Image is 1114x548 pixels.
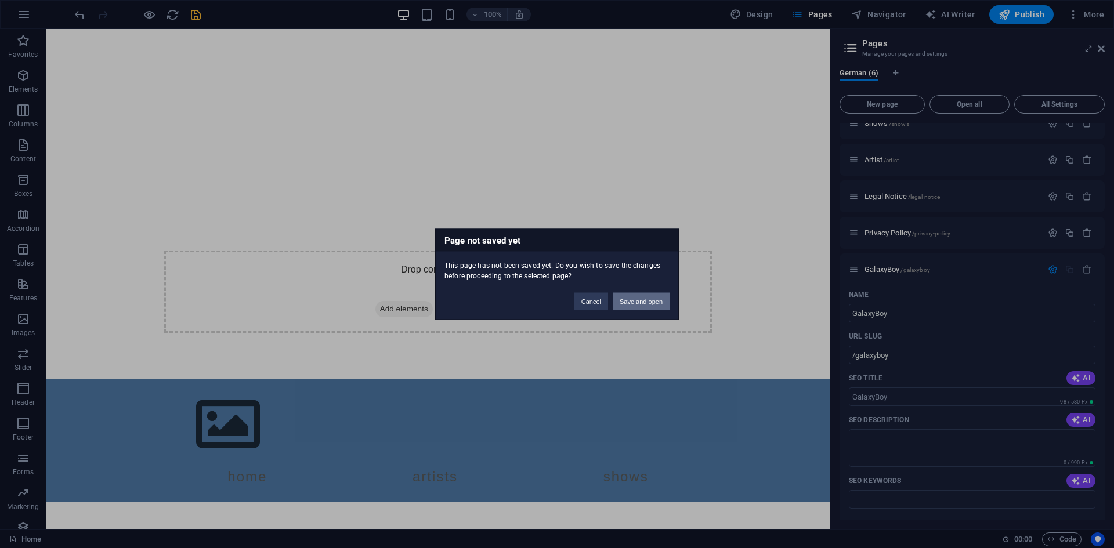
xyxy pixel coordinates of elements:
[391,272,455,288] span: Paste clipboard
[436,251,678,281] div: This page has not been saved yet. Do you wish to save the changes before proceeding to the select...
[436,229,678,251] h3: Page not saved yet
[613,292,670,310] button: Save and open
[574,292,608,310] button: Cancel
[329,272,386,288] span: Add elements
[118,222,665,304] div: Drop content here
